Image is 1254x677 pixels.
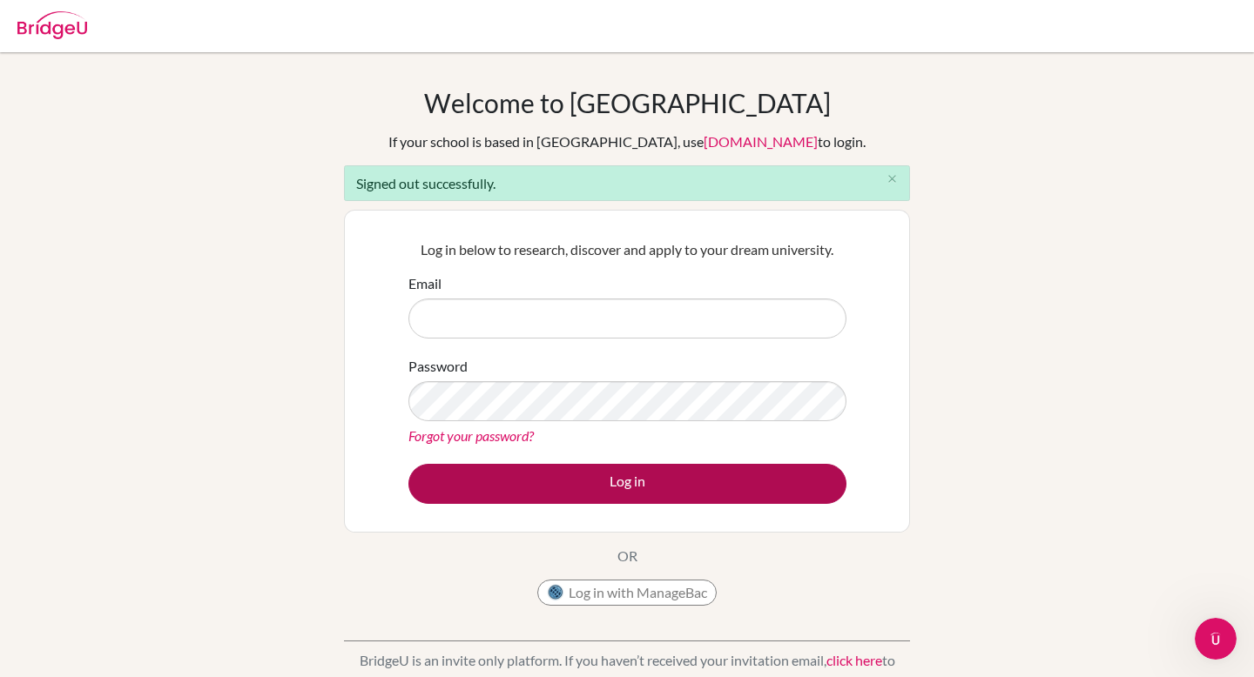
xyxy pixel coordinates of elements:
label: Email [408,273,442,294]
label: Password [408,356,468,377]
img: Bridge-U [17,11,87,39]
a: [DOMAIN_NAME] [704,133,818,150]
div: Signed out successfully. [344,165,910,201]
div: If your school is based in [GEOGRAPHIC_DATA], use to login. [388,131,866,152]
a: Forgot your password? [408,427,534,444]
button: Log in [408,464,846,504]
iframe: Intercom live chat [1195,618,1237,660]
a: click here [826,652,882,668]
button: Close [874,166,909,192]
button: Log in with ManageBac [537,580,717,606]
p: Log in below to research, discover and apply to your dream university. [408,239,846,260]
p: OR [617,546,637,566]
i: close [886,172,899,185]
h1: Welcome to [GEOGRAPHIC_DATA] [424,87,831,118]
